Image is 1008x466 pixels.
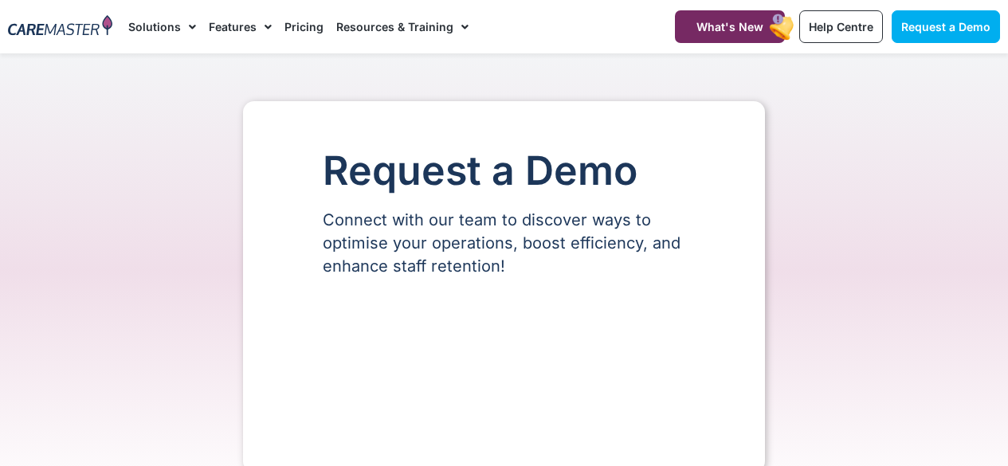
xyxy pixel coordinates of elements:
a: Help Centre [799,10,883,43]
a: Request a Demo [892,10,1000,43]
img: CareMaster Logo [8,15,112,38]
span: Request a Demo [901,20,990,33]
h1: Request a Demo [323,149,685,193]
iframe: Form 0 [323,305,685,425]
p: Connect with our team to discover ways to optimise your operations, boost efficiency, and enhance... [323,209,685,278]
span: Help Centre [809,20,873,33]
span: What's New [696,20,763,33]
a: What's New [675,10,785,43]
